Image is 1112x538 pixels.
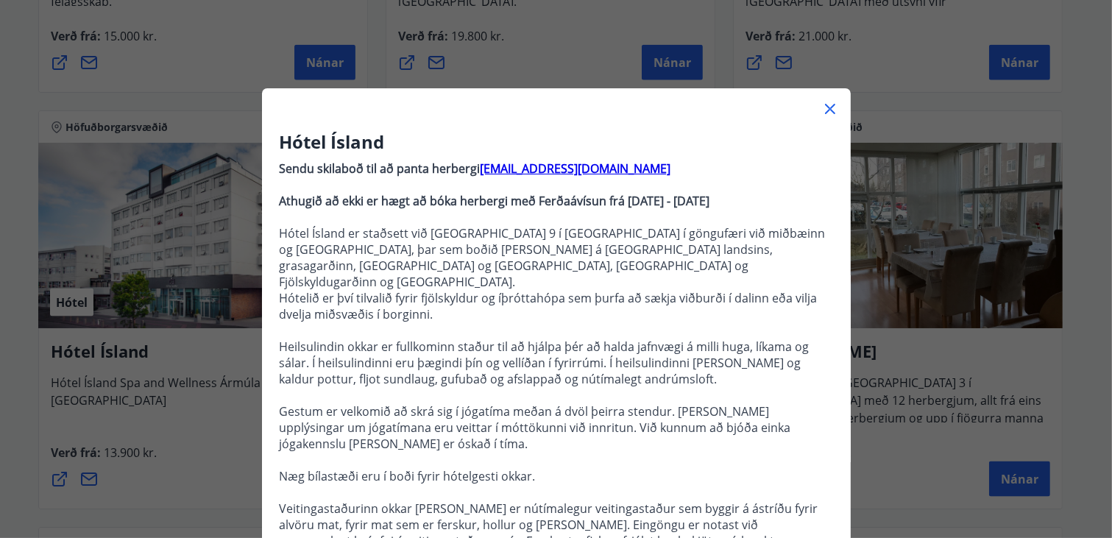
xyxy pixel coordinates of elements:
strong: Athugið að ekki er hægt að bóka herbergi með Ferðaávísun frá [DATE] - [DATE] [280,193,710,209]
h3: Hótel Ísland [280,130,833,155]
p: Hótel Ísland er staðsett við [GEOGRAPHIC_DATA] 9 í [GEOGRAPHIC_DATA] í göngufæri við miðbæinn og ... [280,225,833,290]
p: Næg bílastæði eru í boði fyrir hótelgesti okkar. [280,468,833,484]
p: Gestum er velkomið að skrá sig í jógatíma meðan á dvöl þeirra stendur. [PERSON_NAME] upplýsingar ... [280,403,833,452]
a: [EMAIL_ADDRESS][DOMAIN_NAME] [481,160,671,177]
strong: Sendu skilaboð til að panta herbergi [280,160,481,177]
p: Heilsulindin okkar er fullkominn staður til að hjálpa þér að halda jafnvægi á milli huga, líkama ... [280,339,833,387]
p: Hótelið er því tilvalið fyrir fjölskyldur og íþróttahópa sem þurfa að sækja viðburði í dalinn eða... [280,290,833,322]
